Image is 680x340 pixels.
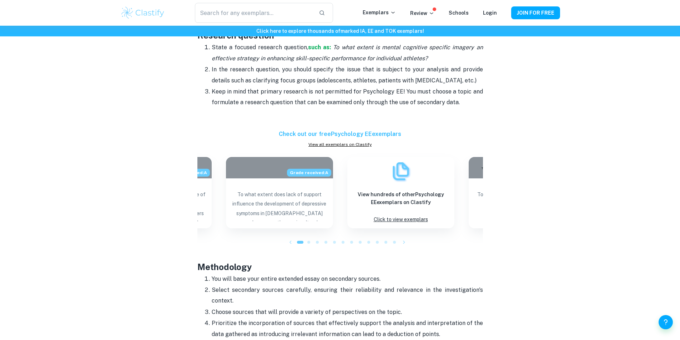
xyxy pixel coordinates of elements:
i: To what extent is mental cognitive specific imagery an effective strategy in enhancing skill-spec... [212,44,483,61]
p: Exemplars [363,9,396,16]
a: ExemplarsView hundreds of otherPsychology EEexemplars on ClastifyClick to view exemplars [347,157,454,228]
p: To what extent do violent video-games increase aggressive behaviour in adolescents? [474,190,570,221]
p: Choose sources that will provide a variety of perspectives on the topic. [212,307,483,318]
button: JOIN FOR FREE [511,6,560,19]
a: Schools [449,10,469,16]
input: Search for any exemplars... [195,3,313,23]
p: Keep in mind that primary research is not permitted for Psychology EE! You must choose a topic an... [212,86,483,108]
h6: View hundreds of other Psychology EE exemplars on Clastify [353,191,449,206]
p: Review [410,9,434,17]
img: Exemplars [390,161,412,182]
p: Select secondary sources carefully, ensuring their reliability and relevance in the investigation... [212,285,483,306]
span: Grade received: A [287,169,331,177]
a: View all exemplars on Clastify [197,141,483,148]
a: such as: [308,44,331,51]
img: Clastify logo [120,6,166,20]
p: Click to view exemplars [374,215,428,224]
a: Blog exemplar: To what extent do violent video-games inTo what extent do violent video-games incr... [469,157,576,228]
a: Blog exemplar: To what extent does lack of support inflGrade received:ATo what extent does lack o... [226,157,333,228]
p: In the research question, you should specify the issue that is subject to your analysis and provi... [212,64,483,86]
p: You will base your entire extended essay on secondary sources. [212,274,483,284]
a: Login [483,10,497,16]
button: Help and Feedback [659,315,673,329]
h3: Methodology [197,248,483,273]
p: Prioritize the incorporation of sources that effectively support the analysis and interpretation ... [212,318,483,340]
p: State a focused research question, [212,42,483,64]
h6: Click here to explore thousands of marked IA, EE and TOK exemplars ! [1,27,679,35]
p: To what extent does lack of support influence the development of depressive symptoms in [DEMOGRAP... [232,190,327,221]
h6: Check out our free Psychology EE exemplars [197,130,483,138]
